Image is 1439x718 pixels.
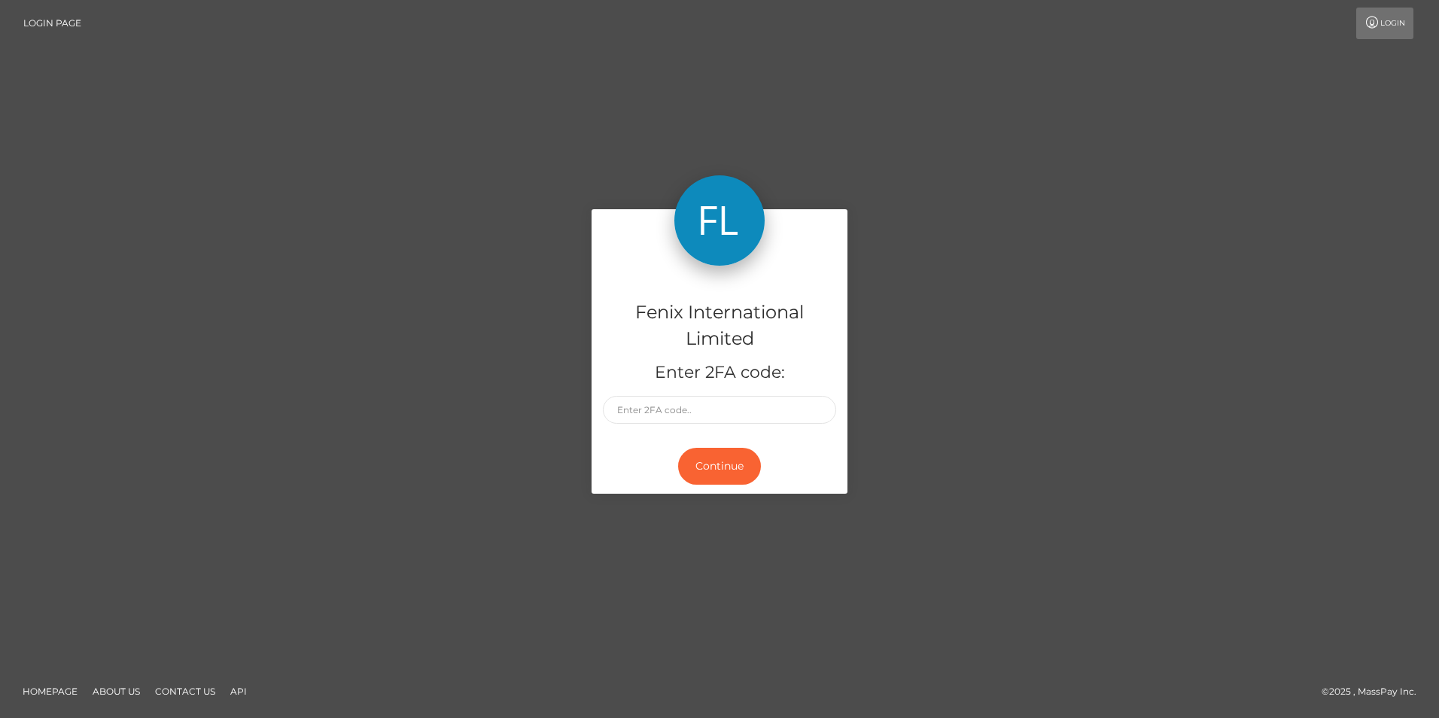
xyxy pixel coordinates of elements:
[603,300,836,352] h4: Fenix International Limited
[224,680,253,703] a: API
[17,680,84,703] a: Homepage
[23,8,81,39] a: Login Page
[678,448,761,485] button: Continue
[1322,683,1428,700] div: © 2025 , MassPay Inc.
[149,680,221,703] a: Contact Us
[87,680,146,703] a: About Us
[603,361,836,385] h5: Enter 2FA code:
[1356,8,1413,39] a: Login
[674,175,765,266] img: Fenix International Limited
[603,396,836,424] input: Enter 2FA code..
